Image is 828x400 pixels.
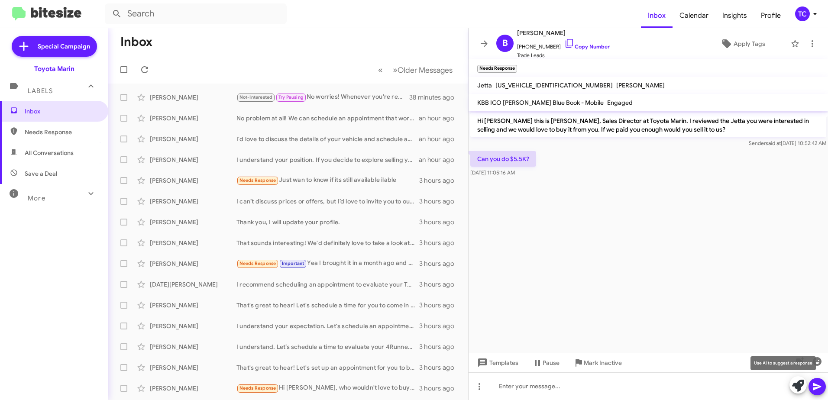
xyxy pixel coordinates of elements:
button: Mark Inactive [566,355,629,371]
div: [PERSON_NAME] [150,218,236,226]
p: Can you do $5.5K? [470,151,536,167]
div: Just wan to know if its still available ilable [236,175,419,185]
span: « [378,65,383,75]
p: Hi [PERSON_NAME] this is [PERSON_NAME], Sales Director at Toyota Marin. I reviewed the Jetta you ... [470,113,826,137]
span: More [28,194,45,202]
div: I understand your position. If you decide to explore selling your vehicle in the future, feel fre... [236,155,419,164]
span: Mark Inactive [584,355,622,371]
span: Pause [543,355,560,371]
span: KBB ICO [PERSON_NAME] Blue Book - Mobile [477,99,604,106]
span: Trade Leads [517,51,610,60]
div: 3 hours ago [419,301,461,310]
a: Inbox [641,3,673,28]
div: That sounds interesting! We'd definitely love to take a look at your antique vehicle. How about w... [236,239,419,247]
span: said at [766,140,781,146]
div: an hour ago [419,114,461,123]
div: [PERSON_NAME] [150,239,236,247]
span: Apply Tags [734,36,765,52]
nav: Page navigation example [373,61,458,79]
div: [PERSON_NAME] [150,342,236,351]
div: TC [795,6,810,21]
span: Labels [28,87,53,95]
span: Save a Deal [25,169,57,178]
input: Search [105,3,287,24]
div: 3 hours ago [419,363,461,372]
span: Special Campaign [38,42,90,51]
div: [PERSON_NAME] [150,384,236,393]
div: [PERSON_NAME] [150,301,236,310]
button: Previous [373,61,388,79]
div: 3 hours ago [419,218,461,226]
div: That's great to hear! Let's schedule a time for you to come in and discuss your Grand Wagoneer L.... [236,301,419,310]
a: Profile [754,3,788,28]
div: I understand. Let’s schedule a time to evaluate your 4Runner and provide you with an offer. When ... [236,342,419,351]
span: Needs Response [25,128,98,136]
div: [PERSON_NAME] [150,135,236,143]
div: [PERSON_NAME] [150,259,236,268]
span: Jetta [477,81,492,89]
span: Templates [475,355,518,371]
div: [PERSON_NAME] [150,363,236,372]
div: Hi [PERSON_NAME], who wouldn't love to buy a Chevy Cav?! I get that a lot :) I'm trying to privat... [236,383,419,393]
div: [DATE][PERSON_NAME] [150,280,236,289]
div: [PERSON_NAME] [150,93,236,102]
div: 3 hours ago [419,342,461,351]
span: Not-Interested [239,94,273,100]
div: No problem at all! We can schedule an appointment that works for you. Would you like to discuss a... [236,114,419,123]
span: [US_VEHICLE_IDENTIFICATION_NUMBER] [495,81,613,89]
div: Toyota Marin [34,65,74,73]
button: Next [388,61,458,79]
div: Thank you, I will update your profile. [236,218,419,226]
span: Needs Response [239,261,276,266]
div: [PERSON_NAME] [150,322,236,330]
button: Pause [525,355,566,371]
div: 3 hours ago [419,197,461,206]
div: No worries! Whenever you're ready, just let us know. We're here to help when the time comes. [236,92,409,102]
div: I understand your expectation. Let's schedule an appointment to discuss your Tacoma in detail and... [236,322,419,330]
span: Important [282,261,304,266]
span: Needs Response [239,385,276,391]
a: Calendar [673,3,715,28]
a: Copy Number [564,43,610,50]
a: Insights [715,3,754,28]
span: Older Messages [398,65,453,75]
div: [PERSON_NAME] [150,155,236,164]
div: Use AI to suggest a response [750,356,816,370]
div: 3 hours ago [419,384,461,393]
button: Templates [469,355,525,371]
button: TC [788,6,818,21]
span: B [502,36,508,50]
div: an hour ago [419,135,461,143]
button: Apply Tags [699,36,786,52]
div: I can’t discuss prices or offers, but I’d love to invite you to our dealership to evaluate your E... [236,197,419,206]
span: Sender [DATE] 10:52:42 AM [749,140,826,146]
div: [PERSON_NAME] [150,114,236,123]
div: [PERSON_NAME] [150,176,236,185]
h1: Inbox [120,35,152,49]
div: 38 minutes ago [409,93,461,102]
div: 3 hours ago [419,239,461,247]
small: Needs Response [477,65,517,73]
div: 3 hours ago [419,280,461,289]
span: [PERSON_NAME] [517,28,610,38]
span: [PHONE_NUMBER] [517,38,610,51]
span: [DATE] 11:05:16 AM [470,169,515,176]
div: Yea I brought it in a month ago and you did [236,258,419,268]
div: That's great to hear! Let's set up an appointment for you to bring in the Compass so we can discu... [236,363,419,372]
span: Try Pausing [278,94,304,100]
span: » [393,65,398,75]
span: Inbox [25,107,98,116]
a: Special Campaign [12,36,97,57]
div: 3 hours ago [419,322,461,330]
div: an hour ago [419,155,461,164]
span: [PERSON_NAME] [616,81,665,89]
span: Engaged [607,99,633,106]
span: Needs Response [239,177,276,183]
div: 3 hours ago [419,259,461,268]
div: I recommend scheduling an appointment to evaluate your Tundra Crewmax and discuss our offer in de... [236,280,419,289]
span: All Conversations [25,148,74,157]
div: 3 hours ago [419,176,461,185]
div: I'd love to discuss the details of your vehicle and schedule an appointment to evaluate it in per... [236,135,419,143]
